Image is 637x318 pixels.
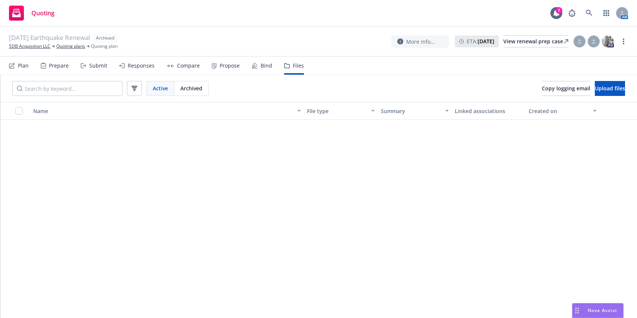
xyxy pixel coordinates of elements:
div: Responses [128,63,155,69]
div: Submit [89,63,107,69]
button: Copy logging email [542,81,590,96]
a: View renewal prep case [503,35,568,47]
a: SDB Acquisition LLC [9,43,50,50]
span: Quoting plan [91,43,118,50]
span: Active [153,84,168,92]
div: Prepare [49,63,69,69]
button: Summary [378,102,452,120]
div: Summary [381,107,441,115]
div: Bind [261,63,272,69]
button: Created on [526,102,600,120]
a: Search [582,6,597,21]
button: More info... [391,35,449,48]
strong: [DATE] [478,38,494,45]
div: Compare [177,63,200,69]
button: Nova Assist [572,303,624,318]
button: File type [304,102,378,120]
span: ETA : [467,37,494,45]
div: Plan [18,63,29,69]
span: Upload files [595,85,625,92]
div: 7 [556,7,562,14]
button: Linked associations [452,102,526,120]
span: Copy logging email [542,85,590,92]
div: Files [293,63,304,69]
input: Search by keyword... [12,81,122,96]
a: Quoting plans [56,43,85,50]
div: Drag to move [572,303,582,318]
div: Name [33,107,293,115]
button: Upload files [595,81,625,96]
span: [DATE] Earthquake Renewal [9,33,90,43]
span: Quoting [31,10,55,16]
span: Archived [96,35,114,41]
div: Created on [529,107,588,115]
input: Select all [15,107,23,115]
a: more [619,37,628,46]
div: Propose [220,63,240,69]
div: View renewal prep case [503,36,568,47]
span: Archived [180,84,202,92]
img: photo [602,35,614,47]
div: Linked associations [455,107,523,115]
button: Name [30,102,304,120]
a: Switch app [599,6,614,21]
a: Report a Bug [565,6,579,21]
div: File type [307,107,367,115]
span: More info... [406,38,435,46]
a: Quoting [6,3,58,24]
span: Nova Assist [588,307,617,314]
